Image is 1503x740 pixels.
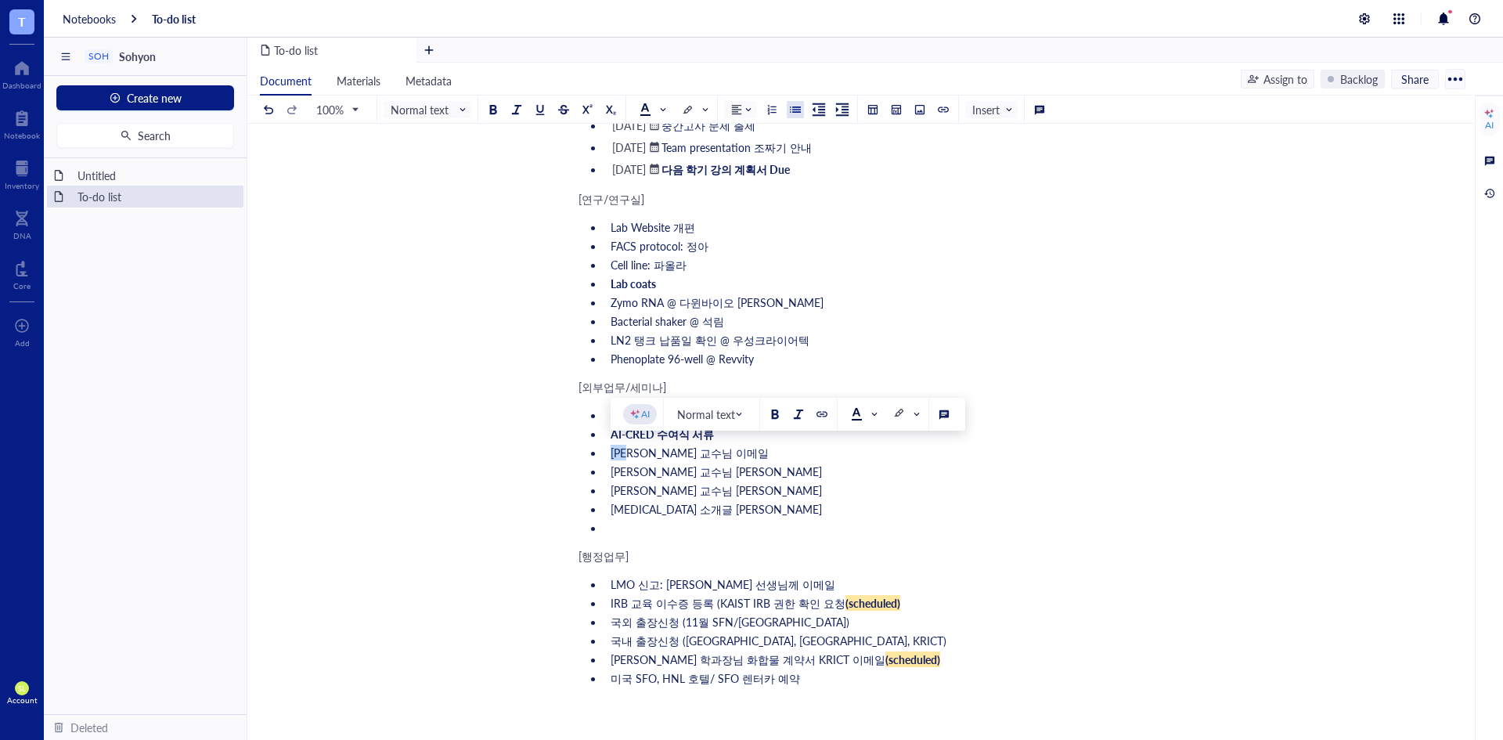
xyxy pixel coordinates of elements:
div: Notebook [4,131,40,140]
div: Assign to [1263,70,1307,88]
span: Zymo RNA @ 다윈바이오 [PERSON_NAME] [611,294,824,310]
span: AI-CRED 수여식 서류 [611,426,714,442]
a: To-do list [152,12,196,26]
span: LMO 신고: [PERSON_NAME] 선생님께 이메일 [611,576,835,592]
span: Share [1401,72,1429,86]
span: Materials [337,73,380,88]
span: Phenoplate 96-well @ Revvity [611,351,754,366]
span: 100% [316,103,358,117]
div: [DATE] [612,118,646,132]
span: FACS protocol: 정아 [611,238,708,254]
span: LN2 탱크 납품일 확인 @ 우성크라이어텍 [611,332,809,348]
span: Create new [127,92,182,104]
div: [DATE] [612,162,646,176]
a: Notebook [4,106,40,140]
span: SL [18,684,25,693]
span: Metadata [405,73,452,88]
a: Core [13,256,31,291]
span: Search [138,129,171,142]
a: Dashboard [2,56,41,90]
span: 다음 학기 강의 계획서 Due [661,161,790,177]
span: Lab coats [611,276,656,291]
div: SOH [88,51,109,62]
span: [MEDICAL_DATA] 소개글 [PERSON_NAME] [611,501,822,517]
a: Notebooks [63,12,116,26]
span: [행정업무] [578,548,629,564]
button: Search [56,123,234,148]
div: AI [641,408,650,421]
span: IRB 교육 이수증 등록 (KAIST IRB 권한 확인 요청 [611,595,845,611]
span: Document [260,73,312,88]
span: 국내 출장신청 ([GEOGRAPHIC_DATA], [GEOGRAPHIC_DATA], KRICT) [611,633,946,648]
span: 미국 SFO, HNL 호텔/ SFO 렌터카 예약 [611,670,800,686]
div: DNA [13,231,31,240]
span: Sohyon [119,49,156,64]
div: [DATE] [612,140,646,154]
a: Inventory [5,156,39,190]
div: Untitled [70,164,237,186]
div: Backlog [1340,70,1378,88]
span: Cell line: 파올라 [611,257,687,273]
span: Bacterial shaker @ 석림 [611,313,724,329]
span: [연구/연구실] [578,191,644,207]
div: Add [15,338,30,348]
span: [외부업무/세미나] [578,379,666,395]
button: Create new [56,85,234,110]
span: Insert [972,103,1014,117]
span: 중간고사 문제 출제 [661,117,755,133]
span: [PERSON_NAME] 교수님 [PERSON_NAME] [611,464,822,479]
div: Account [7,695,38,705]
div: Core [13,281,31,291]
div: To-do list [70,186,237,208]
div: Deleted [70,719,108,736]
span: Team presentation 조짜기 안내 [661,139,812,155]
div: Dashboard [2,81,41,90]
div: AI [1485,119,1494,132]
span: (scheduled) [845,595,900,611]
span: T [18,12,26,31]
a: DNA [13,206,31,240]
span: 국외 출장신청 (11월 SFN/[GEOGRAPHIC_DATA]) [611,614,849,630]
span: Lab Website 개편 [611,219,695,235]
button: Share [1391,70,1439,88]
span: [PERSON_NAME] 교수님 [PERSON_NAME] [611,482,822,498]
div: Inventory [5,181,39,190]
span: Normal text [391,103,467,117]
span: Normal text [677,407,749,421]
span: [PERSON_NAME] 학과장님 화합물 계약서 KRICT 이메일 [611,652,885,667]
span: (scheduled) [885,652,940,667]
span: [PERSON_NAME] 교수님 이메일 [611,445,769,460]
